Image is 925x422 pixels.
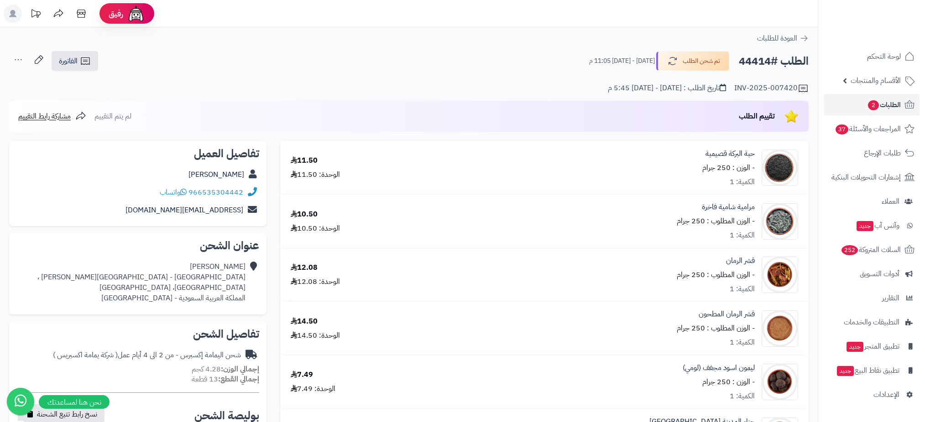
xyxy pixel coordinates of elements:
[706,149,755,159] a: حبة البركة قصيمية
[757,33,809,44] a: العودة للطلبات
[16,240,259,251] h2: عنوان الشحن
[125,205,243,216] a: [EMAIL_ADDRESS][DOMAIN_NAME]
[882,292,899,304] span: التقارير
[836,364,899,377] span: تطبيق نقاط البيع
[589,57,655,66] small: [DATE] - [DATE] 11:05 م
[824,190,920,212] a: العملاء
[37,262,246,303] div: [PERSON_NAME] [GEOGRAPHIC_DATA] - [GEOGRAPHIC_DATA][PERSON_NAME] ، [GEOGRAPHIC_DATA]، [GEOGRAPHIC...
[53,350,241,360] div: شحن اليمامة إكسبرس - من 2 الى 4 أيام عمل
[824,360,920,381] a: تطبيق نقاط البيعجديد
[160,187,187,198] a: واتساب
[730,230,755,241] div: الكمية: 1
[192,374,259,385] small: 13 قطعة
[53,350,118,360] span: ( شركة يمامة اكسبريس )
[762,203,798,240] img: 1728019116-Sage%202-90x90.jpg
[109,8,123,19] span: رفيق
[221,364,259,375] strong: إجمالي الوزن:
[824,311,920,333] a: التطبيقات والخدمات
[127,5,145,23] img: ai-face.png
[831,171,901,184] span: إشعارات التحويلات البنكية
[677,269,755,280] small: - الوزن المطلوب : 250 جرام
[291,170,340,180] div: الوحدة: 11.50
[824,335,920,357] a: تطبيق المتجرجديد
[730,337,755,348] div: الكمية: 1
[59,56,78,67] span: الفاتورة
[757,33,797,44] span: العودة للطلبات
[841,243,901,256] span: السلات المتروكة
[218,374,259,385] strong: إجمالي القطع:
[835,123,901,135] span: المراجعات والأسئلة
[702,162,755,173] small: - الوزن : 250 جرام
[16,329,259,340] h2: تفاصيل الشحن
[16,148,259,159] h2: تفاصيل العميل
[192,364,259,375] small: 4.28 كجم
[868,100,879,110] span: 2
[863,7,916,26] img: logo-2.png
[291,262,318,273] div: 12.08
[702,376,755,387] small: - الوزن : 250 جرام
[24,5,47,25] a: تحديثات المنصة
[860,268,899,280] span: أدوات التسويق
[730,391,755,401] div: الكمية: 1
[824,215,920,237] a: وآتس آبجديد
[847,342,863,352] span: جديد
[52,51,98,71] a: الفاتورة
[857,221,873,231] span: جديد
[824,166,920,188] a: إشعارات التحويلات البنكية
[824,142,920,164] a: طلبات الإرجاع
[841,245,858,255] span: 252
[291,370,313,380] div: 7.49
[824,287,920,309] a: التقارير
[291,316,318,327] div: 14.50
[867,50,901,63] span: لوحة التحكم
[856,219,899,232] span: وآتس آب
[762,364,798,400] img: 1633635488-Black%20Lime-90x90.jpg
[608,83,726,93] div: تاريخ الطلب : [DATE] - [DATE] 5:45 م
[824,239,920,261] a: السلات المتروكة252
[851,74,901,87] span: الأقسام والمنتجات
[94,111,131,122] span: لم يتم التقييم
[18,111,71,122] span: مشاركة رابط التقييم
[730,177,755,187] div: الكمية: 1
[762,310,798,347] img: 1633580797-Pomegranate%20Peel%20Powder-90x90.jpg
[188,187,243,198] a: 966535304442
[734,83,809,94] div: INV-2025-007420
[291,223,340,234] div: الوحدة: 10.50
[882,195,899,208] span: العملاء
[739,52,809,71] h2: الطلب #44414
[836,124,848,134] span: 37
[37,409,97,420] span: نسخ رابط تتبع الشحنة
[824,118,920,140] a: المراجعات والأسئلة37
[846,340,899,353] span: تطبيق المتجر
[739,111,775,122] span: تقييم الطلب
[291,330,340,341] div: الوحدة: 14.50
[844,316,899,329] span: التطبيقات والخدمات
[824,384,920,406] a: الإعدادات
[656,51,729,71] button: تم شحن الطلب
[194,410,259,421] h2: بوليصة الشحن
[726,256,755,266] a: قشر الرمان
[864,147,901,160] span: طلبات الإرجاع
[677,216,755,226] small: - الوزن المطلوب : 250 جرام
[683,363,755,373] a: ليمون اسود مجفف (لومي)
[824,46,920,67] a: لوحة التحكم
[188,169,244,180] a: [PERSON_NAME]
[702,202,755,212] a: مرامية شامية فاخرة
[824,94,920,116] a: الطلبات2
[291,155,318,166] div: 11.50
[824,263,920,285] a: أدوات التسويق
[730,284,755,294] div: الكمية: 1
[873,388,899,401] span: الإعدادات
[291,384,335,394] div: الوحدة: 7.49
[677,323,755,334] small: - الوزن المطلوب : 250 جرام
[291,209,318,220] div: 10.50
[291,277,340,287] div: الوحدة: 12.08
[699,309,755,319] a: قشر الرمان المطحون
[762,149,798,186] img: black%20caraway-90x90.jpg
[837,366,854,376] span: جديد
[867,98,901,111] span: الطلبات
[762,257,798,293] img: 1633635488-Pomegranate%20Peel-90x90.jpg
[18,111,86,122] a: مشاركة رابط التقييم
